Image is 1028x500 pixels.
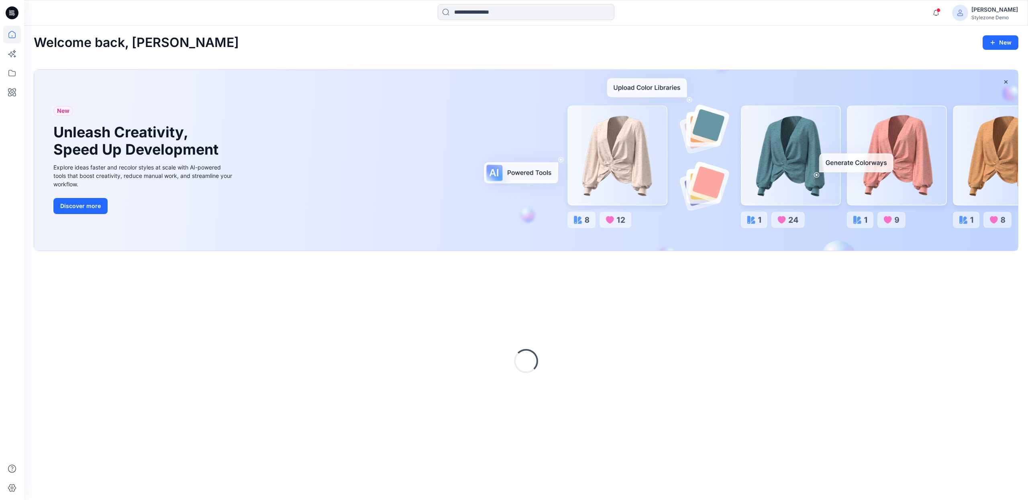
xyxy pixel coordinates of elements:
a: Discover more [53,198,234,214]
div: [PERSON_NAME] [971,5,1018,14]
span: New [57,106,69,116]
svg: avatar [957,10,963,16]
div: Stylezone Demo [971,14,1018,20]
h1: Unleash Creativity, Speed Up Development [53,124,222,158]
div: Explore ideas faster and recolor styles at scale with AI-powered tools that boost creativity, red... [53,163,234,188]
h2: Welcome back, [PERSON_NAME] [34,35,239,50]
button: Discover more [53,198,108,214]
button: New [983,35,1018,50]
